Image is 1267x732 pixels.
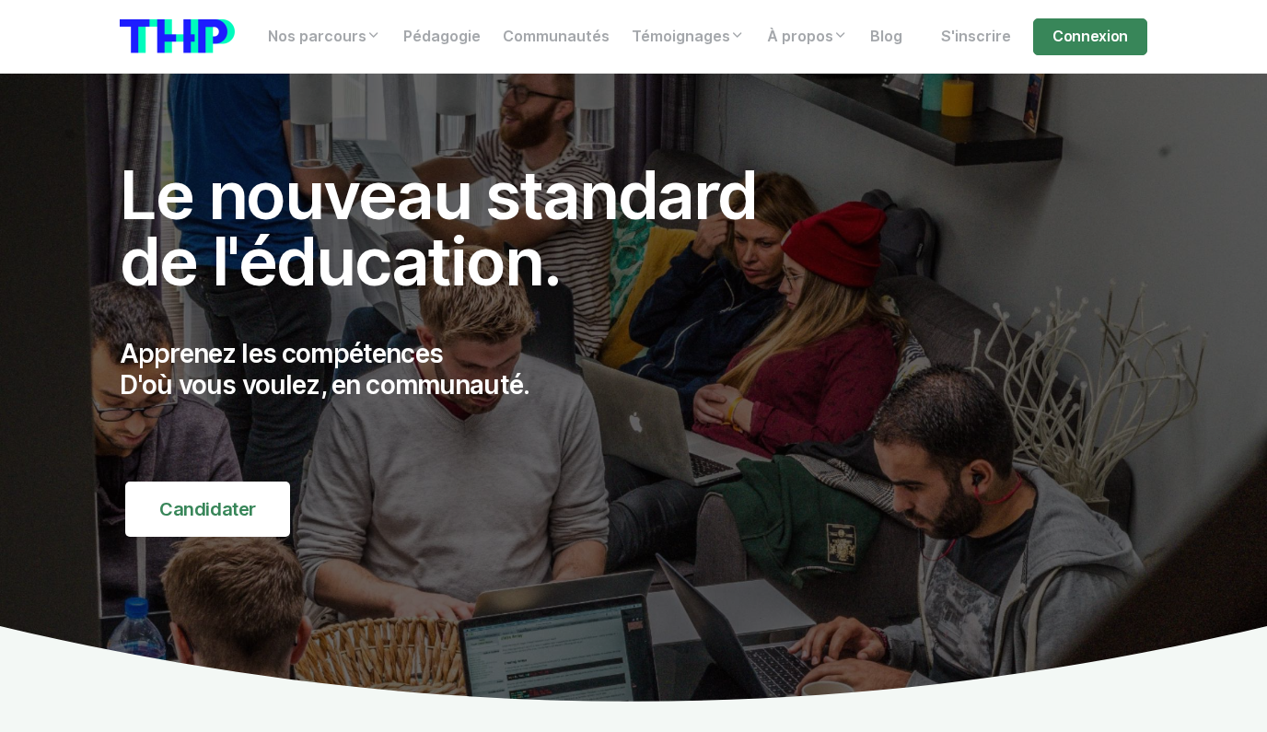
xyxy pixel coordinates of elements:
a: Candidater [125,482,290,537]
p: Apprenez les compétences D'où vous voulez, en communauté. [120,339,797,401]
a: À propos [756,18,859,55]
a: Communautés [492,18,621,55]
img: logo [120,19,235,53]
a: Pédagogie [392,18,492,55]
a: Blog [859,18,913,55]
a: S'inscrire [930,18,1022,55]
a: Nos parcours [257,18,392,55]
a: Témoignages [621,18,756,55]
h1: Le nouveau standard de l'éducation. [120,162,797,295]
a: Connexion [1033,18,1147,55]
